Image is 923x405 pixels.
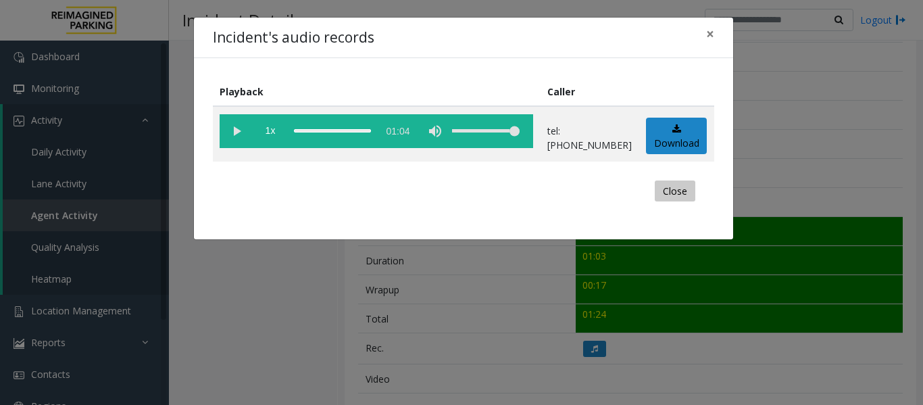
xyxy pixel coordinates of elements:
[547,124,632,152] p: tel:[PHONE_NUMBER]
[213,27,374,49] h4: Incident's audio records
[541,77,639,106] th: Caller
[452,114,520,148] div: volume level
[697,18,724,51] button: Close
[646,118,707,155] a: Download
[213,77,541,106] th: Playback
[706,24,714,43] span: ×
[294,114,371,148] div: scrub bar
[253,114,287,148] span: playback speed button
[655,181,695,202] button: Close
